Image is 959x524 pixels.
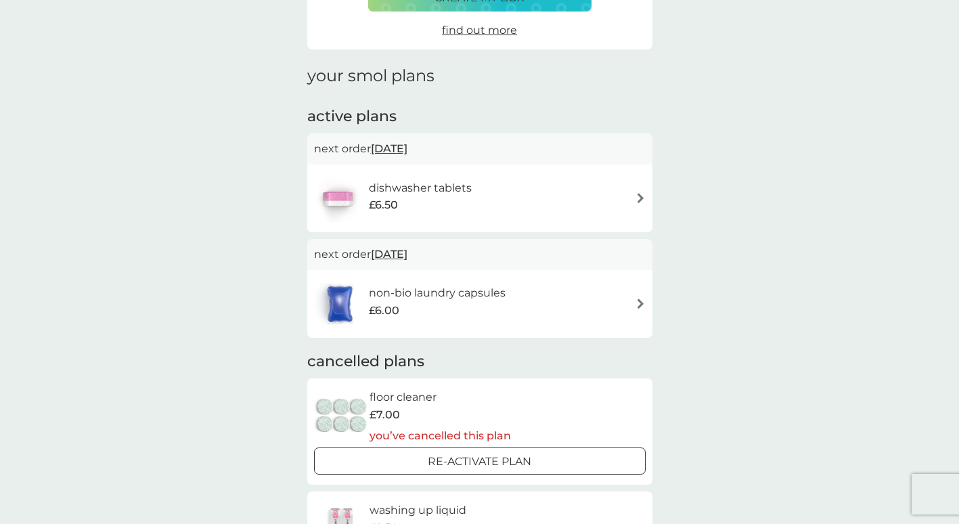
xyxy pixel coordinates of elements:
img: arrow right [635,299,646,309]
a: find out more [442,22,517,39]
p: Re-activate Plan [428,453,531,471]
span: £6.00 [369,302,399,320]
p: you’ve cancelled this plan [370,427,511,445]
span: £6.50 [369,196,398,214]
span: find out more [442,24,517,37]
h6: dishwasher tablets [369,179,472,197]
h1: your smol plans [307,66,652,86]
p: next order [314,140,646,158]
img: arrow right [635,193,646,203]
span: £7.00 [370,406,400,424]
h6: washing up liquid [370,502,511,519]
button: Re-activate Plan [314,447,646,475]
span: [DATE] [371,241,407,267]
img: floor cleaner [314,393,370,440]
h2: active plans [307,106,652,127]
p: next order [314,246,646,263]
h6: floor cleaner [370,389,511,406]
img: non-bio laundry capsules [314,280,365,328]
h6: non-bio laundry capsules [369,284,506,302]
h2: cancelled plans [307,351,652,372]
span: [DATE] [371,135,407,162]
img: dishwasher tablets [314,175,361,222]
